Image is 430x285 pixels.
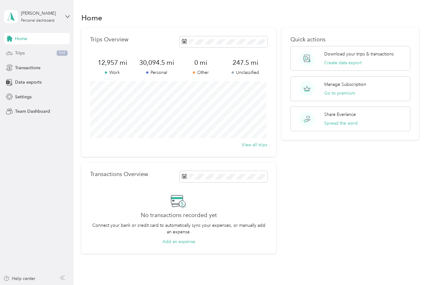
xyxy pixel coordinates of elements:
[134,58,179,67] span: 30,094.5 mi
[290,36,411,43] p: Quick actions
[141,212,217,219] h2: No transactions recorded yet
[81,14,102,21] h1: Home
[242,142,267,148] button: View all trips
[90,36,128,43] p: Trips Overview
[90,58,135,67] span: 12,957 mi
[179,58,223,67] span: 0 mi
[3,275,35,282] button: Help center
[324,90,355,96] button: Go to premium
[15,94,32,100] span: Settings
[223,69,268,76] p: Unclassified
[57,50,68,56] span: 949
[324,51,394,57] p: Download your trips & transactions
[21,19,54,23] div: Personal dashboard
[134,69,179,76] p: Personal
[21,10,60,17] div: [PERSON_NAME]
[324,120,358,127] button: Spread the word
[324,81,366,88] p: Manage Subscription
[15,50,25,56] span: Trips
[395,250,430,285] iframe: Everlance-gr Chat Button Frame
[90,69,135,76] p: Work
[162,238,195,245] button: Add an expense
[223,58,268,67] span: 247.5 mi
[15,79,42,85] span: Data exports
[15,65,40,71] span: Transactions
[179,69,223,76] p: Other
[90,222,268,235] p: Connect your bank or credit card to automatically sync your expenses, or manually add an expense.
[324,60,361,66] button: Create data export
[90,171,148,178] p: Transactions Overview
[15,35,27,42] span: Home
[324,111,356,118] p: Share Everlance
[15,108,50,115] span: Team Dashboard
